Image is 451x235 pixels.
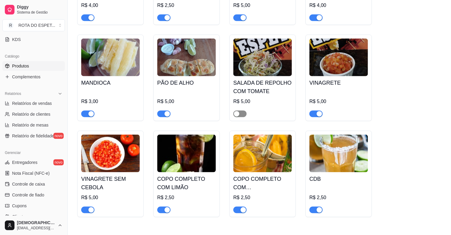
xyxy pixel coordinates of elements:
[12,133,54,139] span: Relatório de fidelidade
[18,22,55,28] div: ROTA DO ESPET ...
[17,220,55,226] span: [DEMOGRAPHIC_DATA]
[12,63,29,69] span: Produtos
[81,98,140,105] div: R$ 3,00
[157,175,216,192] h4: COPO COMPLETO COM LIMÃO
[309,175,368,183] h4: CDB
[17,5,62,10] span: Diggy
[157,2,216,9] div: R$ 2,50
[12,100,52,106] span: Relatórios de vendas
[5,91,21,96] span: Relatórios
[12,214,27,220] span: Clientes
[233,175,292,192] h4: COPO COMPLETO COM [PERSON_NAME]
[309,2,368,9] div: R$ 4,00
[2,158,65,167] a: Entregadoresnovo
[2,109,65,119] a: Relatório de clientes
[157,79,216,87] h4: PÃO DE ALHO
[17,226,55,230] span: [EMAIL_ADDRESS][DOMAIN_NAME]
[2,120,65,130] a: Relatório de mesas
[2,190,65,200] a: Controle de fiado
[2,179,65,189] a: Controle de caixa
[157,98,216,105] div: R$ 5,00
[2,99,65,108] a: Relatórios de vendas
[12,74,40,80] span: Complementos
[2,35,65,44] a: KDS
[12,181,45,187] span: Controle de caixa
[12,203,27,209] span: Cupons
[309,194,368,201] div: R$ 2,50
[2,148,65,158] div: Gerenciar
[8,22,14,28] span: R
[81,79,140,87] h4: MANDIOCA
[2,131,65,141] a: Relatório de fidelidadenovo
[233,98,292,105] div: R$ 5,00
[157,39,216,76] img: product-image
[2,212,65,221] a: Clientes
[2,168,65,178] a: Nota Fiscal (NFC-e)
[157,135,216,172] img: product-image
[2,201,65,211] a: Cupons
[12,36,21,42] span: KDS
[157,194,216,201] div: R$ 2,50
[2,52,65,61] div: Catálogo
[2,72,65,82] a: Complementos
[12,170,50,176] span: Nota Fiscal (NFC-e)
[233,194,292,201] div: R$ 2,50
[81,2,140,9] div: R$ 4,00
[309,39,368,76] img: product-image
[12,111,50,117] span: Relatório de clientes
[81,135,140,172] img: product-image
[309,98,368,105] div: R$ 5,00
[2,2,65,17] a: DiggySistema de Gestão
[2,218,65,233] button: [DEMOGRAPHIC_DATA][EMAIL_ADDRESS][DOMAIN_NAME]
[17,10,62,15] span: Sistema de Gestão
[81,39,140,76] img: product-image
[12,122,49,128] span: Relatório de mesas
[233,135,292,172] img: product-image
[233,39,292,76] img: product-image
[81,175,140,192] h4: VINAGRETE SEM CEBOLA
[81,194,140,201] div: R$ 5,00
[309,79,368,87] h4: VINAGRETE
[12,159,37,165] span: Entregadores
[309,135,368,172] img: product-image
[2,61,65,71] a: Produtos
[233,2,292,9] div: R$ 5,00
[2,19,65,31] button: Select a team
[233,79,292,96] h4: SALADA DE REPOLHO COM TOMATE
[12,192,44,198] span: Controle de fiado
